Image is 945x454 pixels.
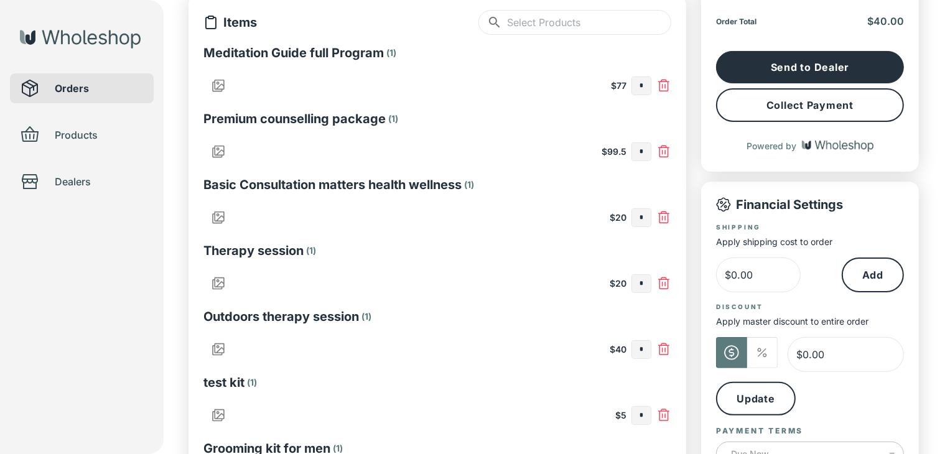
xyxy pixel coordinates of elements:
div: Orders [10,73,154,103]
div: Products [10,120,154,150]
img: Wholeshop logo [20,30,141,49]
span: Dealers [55,174,144,189]
p: ( 1 ) [464,179,474,190]
img: Wholeshop logo [802,141,873,152]
span: $40.00 [867,15,904,27]
label: Payment terms [716,425,803,436]
button: Add [842,257,904,292]
p: Outdoors therapy session [203,308,359,325]
div: Dealers [10,167,154,197]
p: Apply shipping cost to order [716,236,904,248]
button: Update [716,382,796,415]
span: $5 [615,410,626,420]
input: Select Products [507,10,671,35]
p: ( 1 ) [306,245,316,256]
span: $99.5 [602,146,626,157]
button: Send to Dealer [716,51,904,83]
p: ( 1 ) [333,443,343,454]
p: ( 1 ) [247,377,257,388]
p: Meditation Guide full Program [203,45,384,61]
span: $77 [611,80,626,91]
span: Orders [55,81,144,96]
p: Order Total [716,17,756,26]
p: ( 1 ) [386,47,396,58]
span: Products [55,127,144,142]
label: Shipping [716,223,761,231]
p: Therapy session [203,243,304,259]
span: $20 [610,212,626,223]
p: Apply master discount to entire order [716,316,904,327]
p: ( 1 ) [388,113,398,124]
p: Basic Consultation matters health wellness [203,177,462,193]
p: test kit [203,374,244,391]
p: Items [223,14,257,30]
p: Financial Settings [716,197,843,213]
p: Premium counselling package [203,111,386,127]
label: Discount [716,302,763,311]
button: Collect Payment [716,88,904,122]
p: Powered by [747,141,797,151]
span: $20 [610,278,626,289]
span: $40 [610,344,626,354]
p: ( 1 ) [361,311,371,322]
